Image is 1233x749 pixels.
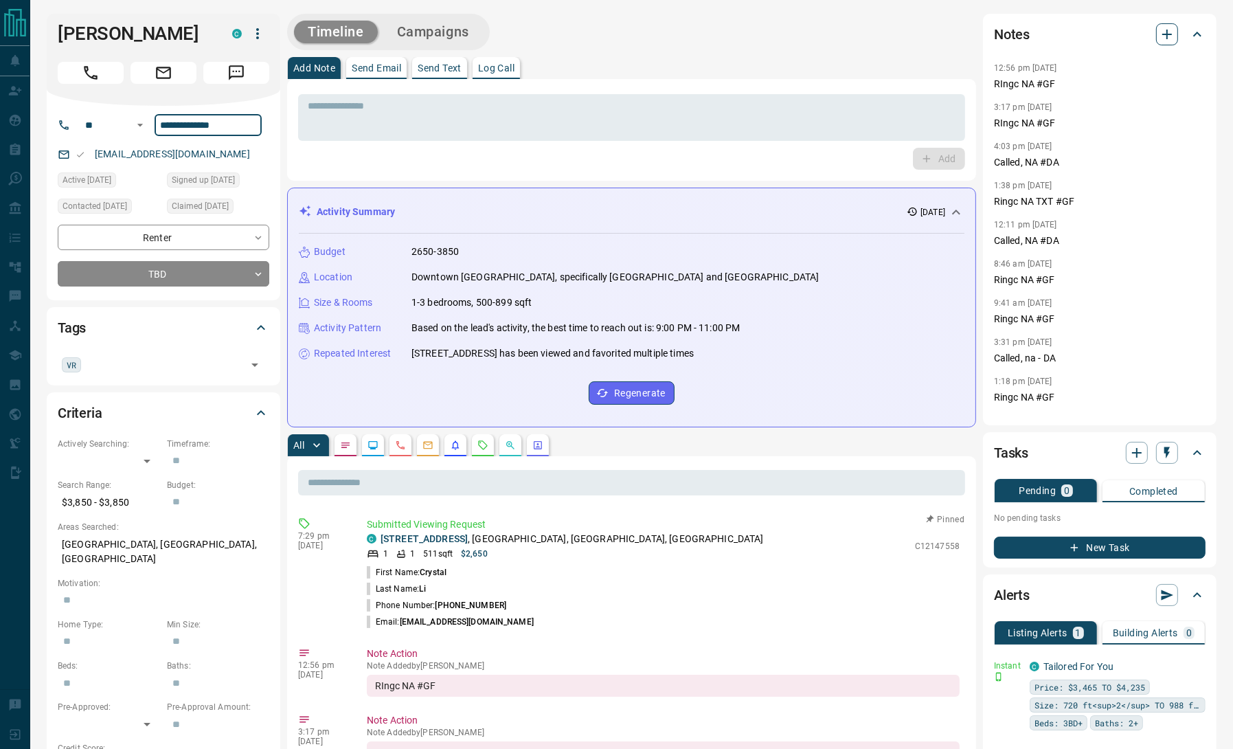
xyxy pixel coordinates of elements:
span: [EMAIL_ADDRESS][DOMAIN_NAME] [400,617,534,627]
h1: [PERSON_NAME] [58,23,212,45]
div: TBD [58,261,269,287]
p: 8:46 am [DATE] [994,259,1052,269]
svg: Listing Alerts [450,440,461,451]
button: Timeline [294,21,378,43]
p: Actively Searching: [58,438,160,450]
p: Ringc NA #GF [994,312,1206,326]
div: Mon Mar 24 2025 [167,172,269,192]
p: , [GEOGRAPHIC_DATA], [GEOGRAPHIC_DATA], [GEOGRAPHIC_DATA] [381,532,764,546]
span: [PHONE_NUMBER] [435,601,506,610]
p: $3,850 - $3,850 [58,491,160,514]
button: Campaigns [383,21,483,43]
p: Listing Alerts [1008,628,1067,638]
div: Alerts [994,579,1206,612]
p: Log Call [478,63,514,73]
p: Based on the lead's activity, the best time to reach out is: 9:00 PM - 11:00 PM [411,321,740,335]
div: Tags [58,311,269,344]
p: Ringc NA #GF [994,273,1206,287]
p: 3:17 pm [298,727,346,737]
p: Pre-Approval Amount: [167,701,269,713]
p: Budget [314,245,346,259]
p: Building Alerts [1113,628,1178,638]
p: Note Added by [PERSON_NAME] [367,728,960,737]
span: Crystal [420,568,446,577]
p: Called, NA #DA [994,155,1206,170]
p: 1 [383,548,388,560]
p: Activity Summary [317,205,395,219]
p: [DATE] [298,541,346,550]
p: First Name: [367,566,446,579]
p: RIngc NA #GF [994,116,1206,131]
p: Repeated Interest [314,346,391,361]
p: Ringc NA #GF [994,390,1206,405]
p: Timeframe: [167,438,269,450]
span: Contacted [DATE] [63,199,127,213]
p: Pending [1019,486,1056,495]
p: 1:18 pm [DATE] [994,377,1052,386]
p: Note Added by [PERSON_NAME] [367,661,960,671]
button: Open [132,117,148,133]
p: Search Range: [58,479,160,491]
svg: Requests [477,440,488,451]
p: No pending tasks [994,508,1206,528]
div: Wed Jul 16 2025 [58,199,160,218]
p: 7:29 pm [298,531,346,541]
span: Signed up [DATE] [172,173,235,187]
p: 3:31 pm [DATE] [994,337,1052,347]
p: [DATE] [298,737,346,746]
span: Price: $3,465 TO $4,235 [1034,680,1145,694]
a: [EMAIL_ADDRESS][DOMAIN_NAME] [95,148,250,159]
p: RIngc NA #GF [994,77,1206,91]
p: 8:24 am [DATE] [994,416,1052,425]
p: Instant [994,660,1021,672]
p: 1 [410,548,415,560]
span: Size: 720 ft<sup>2</sup> TO 988 ft<sup>2</sup> [1034,698,1201,712]
div: condos.ca [232,29,242,38]
p: Last Name: [367,583,426,595]
p: Note Action [367,647,960,661]
p: Email: [367,616,534,628]
span: Message [203,62,269,84]
div: Notes [994,18,1206,51]
p: [DATE] [298,670,346,680]
div: condos.ca [367,534,376,544]
svg: Lead Browsing Activity [367,440,378,451]
span: VR [67,358,76,372]
p: Ringc NA TXT #GF [994,194,1206,209]
p: C12147558 [915,540,960,552]
div: Criteria [58,396,269,429]
h2: Tasks [994,442,1028,464]
p: Beds: [58,660,160,672]
p: Completed [1129,487,1178,496]
p: Location [314,270,352,284]
p: 12:56 pm [DATE] [994,63,1057,73]
p: Downtown [GEOGRAPHIC_DATA], specifically [GEOGRAPHIC_DATA] and [GEOGRAPHIC_DATA] [411,270,819,284]
button: Open [245,355,264,374]
p: Min Size: [167,618,269,631]
span: Beds: 3BD+ [1034,716,1083,730]
div: Sat Jun 28 2025 [167,199,269,218]
p: 1-3 bedrooms, 500-899 sqft [411,295,532,310]
svg: Notes [340,440,351,451]
p: Send Text [418,63,462,73]
p: Add Note [293,63,335,73]
svg: Email Valid [76,150,85,159]
p: 511 sqft [423,548,453,560]
p: Called, na - DA [994,351,1206,366]
h2: Criteria [58,402,102,424]
button: New Task [994,537,1206,559]
p: Home Type: [58,618,160,631]
p: Areas Searched: [58,521,269,533]
div: Tasks [994,436,1206,469]
span: Email [131,62,196,84]
p: [STREET_ADDRESS] has been viewed and favorited multiple times [411,346,694,361]
p: $2,650 [461,548,488,560]
p: 12:11 pm [DATE] [994,220,1057,230]
svg: Push Notification Only [994,672,1004,682]
p: 1:38 pm [DATE] [994,181,1052,190]
a: [STREET_ADDRESS] [381,533,468,544]
p: Size & Rooms [314,295,373,310]
svg: Emails [422,440,433,451]
p: 3:17 pm [DATE] [994,102,1052,112]
button: Pinned [925,513,965,526]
